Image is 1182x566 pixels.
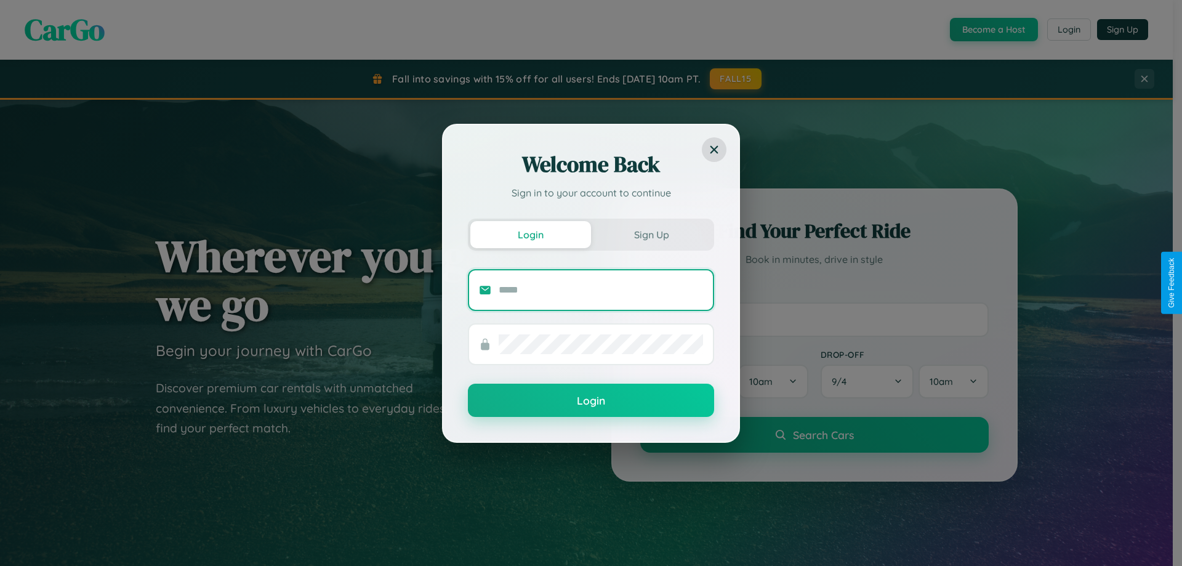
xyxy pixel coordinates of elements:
[468,150,714,179] h2: Welcome Back
[591,221,712,248] button: Sign Up
[468,384,714,417] button: Login
[468,185,714,200] p: Sign in to your account to continue
[1167,258,1176,308] div: Give Feedback
[470,221,591,248] button: Login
